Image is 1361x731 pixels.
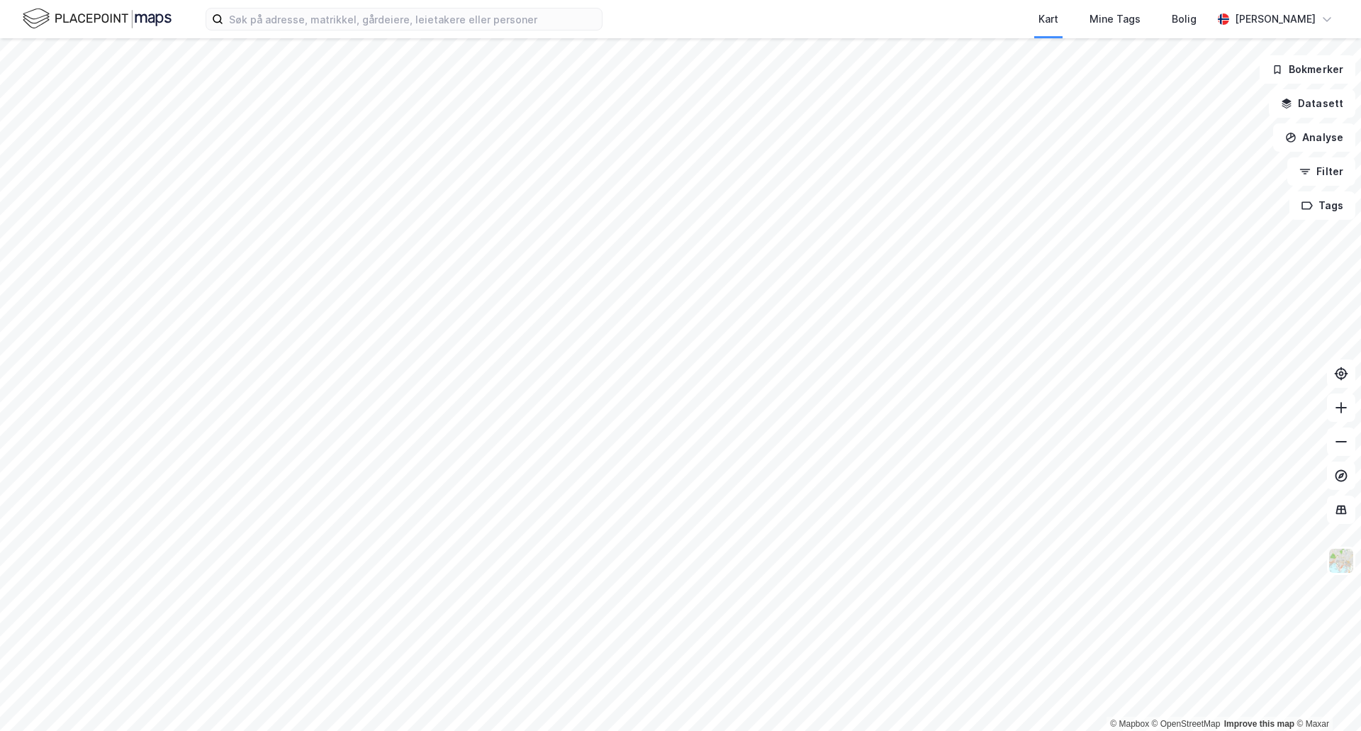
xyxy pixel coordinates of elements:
input: Søk på adresse, matrikkel, gårdeiere, leietakere eller personer [223,9,602,30]
div: Mine Tags [1090,11,1141,28]
div: Bolig [1172,11,1197,28]
button: Tags [1289,191,1355,220]
img: logo.f888ab2527a4732fd821a326f86c7f29.svg [23,6,172,31]
button: Datasett [1269,89,1355,118]
button: Analyse [1273,123,1355,152]
button: Bokmerker [1260,55,1355,84]
iframe: Chat Widget [1290,663,1361,731]
div: [PERSON_NAME] [1235,11,1316,28]
a: Mapbox [1110,719,1149,729]
img: Z [1328,547,1355,574]
div: Kart [1038,11,1058,28]
a: Improve this map [1224,719,1294,729]
button: Filter [1287,157,1355,186]
a: OpenStreetMap [1152,719,1221,729]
